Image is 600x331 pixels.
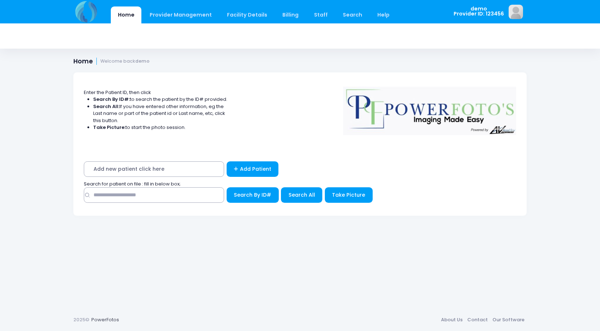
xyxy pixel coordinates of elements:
a: Home [111,6,141,23]
small: Welcome back [100,59,150,64]
span: 2025© [73,316,89,323]
img: image [509,5,523,19]
a: Add Patient [227,161,279,177]
a: Contact [465,313,490,326]
a: Provider Management [142,6,219,23]
a: Staff [307,6,335,23]
a: Billing [276,6,306,23]
a: Search [336,6,369,23]
span: Search All [288,191,315,198]
li: If you have entered other information, eg the Last name or part of the patient id or Last name, e... [93,103,228,124]
a: Our Software [490,313,527,326]
h1: Home [73,58,150,65]
span: Search for patient on file : fill in below box; [84,180,181,187]
strong: Take Picture: [93,124,126,131]
strong: demo [135,58,150,64]
button: Search All [281,187,322,203]
span: Search By ID# [234,191,271,198]
span: Add new patient click here [84,161,224,177]
img: Logo [340,82,520,135]
a: Facility Details [220,6,274,23]
a: About Us [438,313,465,326]
li: to search the patient by the ID# provided. [93,96,228,103]
a: PowerFotos [91,316,119,323]
span: Enter the Patient ID, then click [84,89,151,96]
a: Help [371,6,397,23]
strong: Search All: [93,103,119,110]
span: demo Provider ID: 123456 [454,6,504,17]
li: to start the photo session. [93,124,228,131]
strong: Search By ID#: [93,96,130,103]
button: Search By ID# [227,187,279,203]
span: Take Picture [332,191,365,198]
button: Take Picture [325,187,373,203]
